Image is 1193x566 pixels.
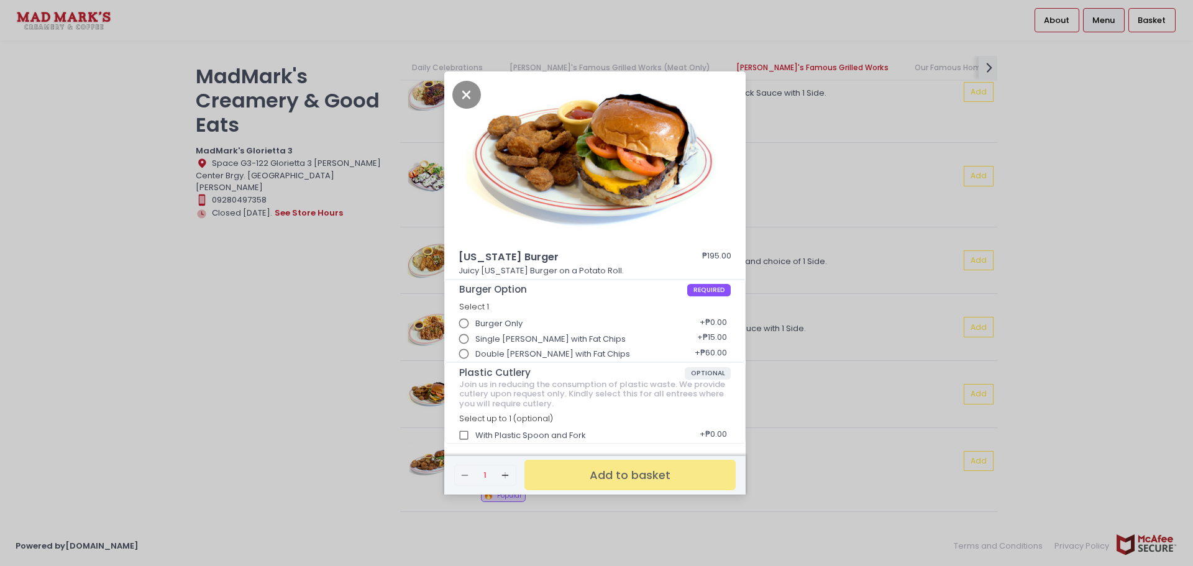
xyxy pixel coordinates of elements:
[459,380,731,409] div: Join us in reducing the consumption of plastic waste. We provide cutlery upon request only. Kindl...
[695,312,731,335] div: + ₱0.00
[690,342,731,366] div: + ₱60.00
[452,88,481,100] button: Close
[444,71,746,240] img: California Burger
[475,333,626,345] span: Single [PERSON_NAME] with Fat Chips
[685,367,731,380] span: OPTIONAL
[459,413,553,424] span: Select up to 1 (optional)
[459,265,732,277] p: Juicy [US_STATE] Burger on a Potato Roll.
[459,284,687,295] span: Burger Option
[687,284,731,296] span: REQUIRED
[475,317,523,330] span: Burger Only
[475,348,630,360] span: Double [PERSON_NAME] with Fat Chips
[695,424,731,447] div: + ₱0.00
[459,301,489,312] span: Select 1
[702,250,731,265] div: ₱195.00
[459,250,664,265] span: [US_STATE] Burger
[459,367,685,378] span: Plastic Cutlery
[524,460,736,490] button: Add to basket
[693,327,731,351] div: + ₱15.00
